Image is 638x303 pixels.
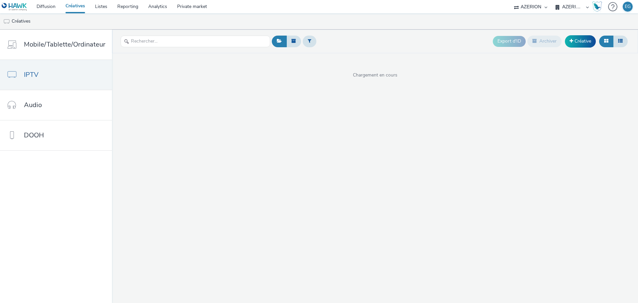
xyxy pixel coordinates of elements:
[565,35,596,47] a: Créative
[24,40,105,49] span: Mobile/Tablette/Ordinateur
[625,2,631,12] div: EG
[24,100,42,110] span: Audio
[599,36,613,47] button: Grille
[3,18,10,25] img: tv
[493,36,526,47] button: Export d'ID
[592,1,605,12] a: Hawk Academy
[527,36,562,47] button: Archiver
[24,130,44,140] span: DOOH
[613,36,628,47] button: Liste
[112,72,638,78] span: Chargement en cours
[2,3,27,11] img: undefined Logo
[121,36,270,47] input: Rechercher...
[24,70,39,79] span: IPTV
[592,1,602,12] img: Hawk Academy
